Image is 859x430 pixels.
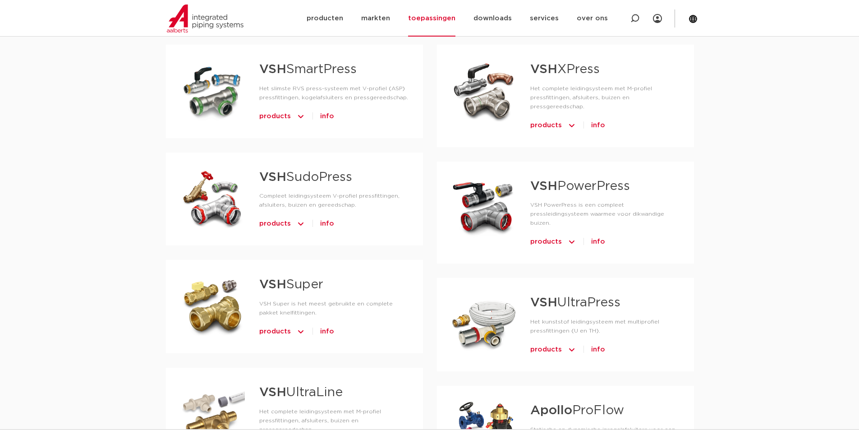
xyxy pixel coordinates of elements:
span: products [530,235,562,249]
p: Het kunststof leidingsysteem met multiprofiel pressfittingen (U en TH). [530,317,680,335]
p: VSH Super is het meest gebruikte en complete pakket knelfittingen. [259,299,409,317]
strong: VSH [259,171,286,184]
a: VSHUltraPress [530,296,620,309]
a: VSHPowerPress [530,180,630,193]
span: products [530,118,562,133]
span: products [259,324,291,339]
img: icon-chevron-up-1.svg [296,109,305,124]
span: products [530,342,562,357]
a: VSHSudoPress [259,171,352,184]
strong: VSH [259,386,286,399]
img: icon-chevron-up-1.svg [296,217,305,231]
strong: VSH [259,278,286,291]
a: VSHXPress [530,63,600,76]
a: VSHSuper [259,278,323,291]
a: info [591,342,605,357]
p: Het complete leidingsysteem met M-profiel pressfittingen, afsluiters, buizen en pressgereedschap. [530,84,680,111]
span: products [259,217,291,231]
img: icon-chevron-up-1.svg [296,324,305,339]
strong: Apollo [530,404,572,417]
strong: VSH [259,63,286,76]
p: Het slimste RVS press-systeem met V-profiel (ASP) pressfittingen, kogelafsluiters en pressgereeds... [259,84,409,102]
strong: VSH [530,180,557,193]
img: icon-chevron-up-1.svg [567,342,576,357]
a: info [591,118,605,133]
span: products [259,109,291,124]
a: info [320,324,334,339]
strong: VSH [530,296,557,309]
img: icon-chevron-up-1.svg [567,118,576,133]
a: info [320,217,334,231]
strong: VSH [530,63,557,76]
a: info [591,235,605,249]
img: icon-chevron-up-1.svg [567,235,576,249]
a: ApolloProFlow [530,404,624,417]
a: VSHSmartPress [259,63,357,76]
a: VSHUltraLine [259,386,343,399]
p: VSH PowerPress is een compleet pressleidingsysteem waarmee voor dikwandige buizen. [530,200,680,227]
a: info [320,109,334,124]
p: Compleet leidingsysteem V-profiel pressfittingen, afsluiters, buizen en gereedschap. [259,191,409,209]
